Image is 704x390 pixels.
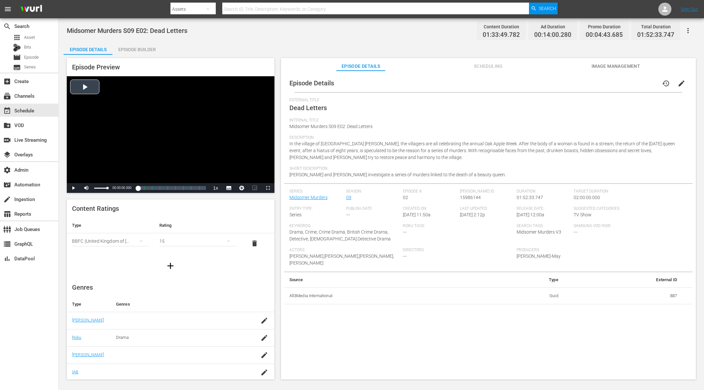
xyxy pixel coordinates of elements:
span: Live Streaming [3,136,11,144]
a: Roku [72,335,81,340]
a: Sign Out [681,7,698,12]
a: [PERSON_NAME] [72,352,104,357]
div: Total Duration [637,22,674,31]
button: Subtitles [222,183,235,193]
table: simple table [67,218,274,253]
span: Internal Title [289,118,684,123]
a: Midsomer Murders [289,195,328,200]
span: Target Duration: [574,189,684,194]
td: 887 [564,287,682,304]
span: Image Management [591,62,640,70]
th: Type [67,218,154,233]
span: Suggested Categories: [574,206,684,211]
span: Midsomer Murders S09 E02: Dead Letters [289,124,373,129]
span: 15986144 [460,195,481,200]
span: Reports [3,210,11,218]
span: Short Description [289,166,684,171]
span: Midsomer Murders V3 [517,229,561,235]
span: [DATE] 12:00a [517,212,544,217]
button: Playback Rate [209,183,222,193]
span: External Title [289,98,684,103]
button: Episode Builder [112,42,161,55]
span: In the village of [GEOGRAPHIC_DATA] [PERSON_NAME], the villagers are all celebrating the annual O... [289,141,675,160]
span: Ingestion [3,195,11,203]
div: Volume Level [94,188,108,189]
button: history [658,76,674,91]
th: Type [67,296,111,312]
div: Video Player [67,76,274,193]
span: Channels [3,92,11,100]
div: Promo Duration [586,22,623,31]
button: Fullscreen [261,183,274,193]
div: Bits [13,44,21,51]
span: Admin [3,166,11,174]
span: [PERSON_NAME]-May [517,253,561,259]
span: VOD [3,122,11,129]
span: 02 [403,195,408,200]
span: [PERSON_NAME] and [PERSON_NAME] investigate a series of murders linked to the death of a beauty q... [289,172,506,177]
span: Actors [289,248,400,253]
span: 02:00:00.000 [574,195,600,200]
span: Samsung VOD Row: [574,224,627,229]
span: Automation [3,181,11,189]
span: --- [403,253,407,259]
span: TV Show [574,212,592,217]
span: Genres [72,283,93,291]
span: Overlays [3,151,11,159]
th: Rating [154,218,242,233]
span: Schedule [3,107,11,115]
span: GraphQL [3,240,11,248]
span: Content Ratings [72,205,119,212]
button: Episode Details [64,42,112,55]
span: Series [13,64,21,71]
button: Jump To Time [235,183,248,193]
th: Source [284,272,488,288]
td: Guid [488,287,564,304]
span: Job Queues [3,225,11,233]
span: [PERSON_NAME] ID: [460,189,513,194]
span: Series: [289,189,343,194]
span: Episode #: [403,189,456,194]
span: delete [251,239,258,247]
span: [DATE] 11:50a [403,212,431,217]
span: Producers [517,248,627,253]
button: Mute [80,183,93,193]
span: --- [403,229,407,235]
button: Play [67,183,80,193]
span: Dead Letters [289,104,327,112]
span: DataPool [3,255,11,263]
span: Description [289,135,684,140]
th: Genres [111,296,253,312]
span: Keywords: [289,224,400,229]
span: Drama, Crime, Crime Drama, British Crime Drama, Detective, [DEMOGRAPHIC_DATA] Detective Drama [289,229,391,241]
button: Search [529,3,558,14]
th: Type [488,272,564,288]
span: Directors [403,248,513,253]
span: [DATE] 2:12p [460,212,485,217]
span: Episode Details [336,62,385,70]
span: Scheduling [464,62,513,70]
th: External ID [564,272,682,288]
div: Progress Bar [138,186,206,190]
span: Roku Tags: [403,224,513,229]
a: [PERSON_NAME] [72,318,104,323]
span: 01:52:33.747 [637,31,674,39]
span: 01:33:49.782 [483,31,520,39]
span: 00:00:00.000 [112,186,131,190]
table: simple table [284,272,693,305]
span: Series [289,212,301,217]
span: Publish Date: [346,206,400,211]
span: Episode [13,53,21,61]
span: [PERSON_NAME],[PERSON_NAME],[PERSON_NAME],[PERSON_NAME] [289,253,394,266]
span: Episode Details [289,79,334,87]
div: BBFC (United Kingdom of [GEOGRAPHIC_DATA] and [GEOGRAPHIC_DATA] (the)) [72,232,149,250]
span: Created On: [403,206,456,211]
div: Episode Builder [112,42,161,57]
span: Midsomer Murders S09 E02: Dead Letters [67,27,187,35]
span: menu [4,5,12,13]
span: Bits [24,44,31,51]
span: Asset [13,34,21,41]
span: Duration: [517,189,570,194]
div: Ad Duration [534,22,571,31]
span: Episode Preview [72,63,120,71]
